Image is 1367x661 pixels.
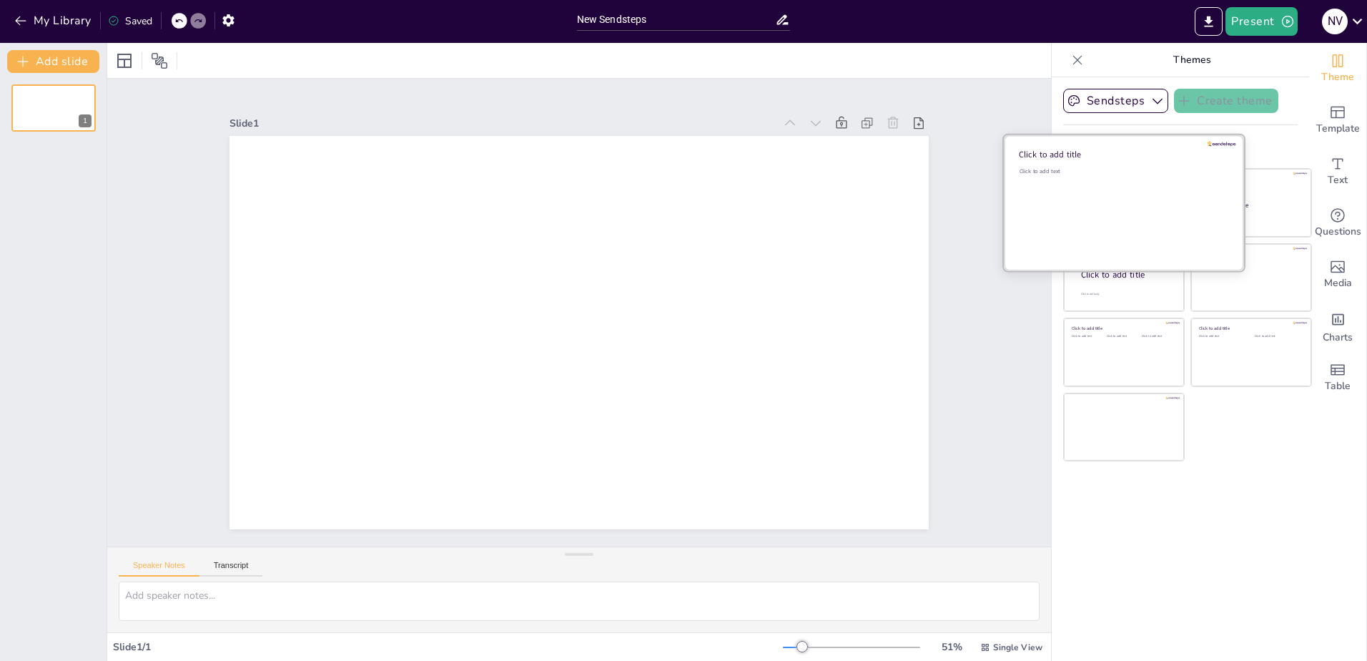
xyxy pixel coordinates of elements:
[1174,89,1278,113] button: Create theme
[1203,201,1298,210] div: Click to add title
[1309,94,1366,146] div: Add ready made slides
[993,642,1042,653] span: Single View
[199,561,263,577] button: Transcript
[1328,172,1348,188] span: Text
[1199,335,1244,338] div: Click to add text
[1142,335,1174,338] div: Click to add text
[1255,335,1300,338] div: Click to add text
[1203,215,1298,219] div: Click to add text
[1199,250,1301,256] div: Click to add title
[113,640,783,654] div: Slide 1 / 1
[1072,335,1104,338] div: Click to add text
[577,9,776,30] input: Insert title
[1309,249,1366,300] div: Add images, graphics, shapes or video
[1309,197,1366,249] div: Get real-time input from your audience
[934,640,969,654] div: 51 %
[1321,69,1354,85] span: Theme
[1072,325,1174,331] div: Click to add title
[1081,269,1173,281] div: Click to add title
[79,114,92,127] div: 1
[1107,335,1139,338] div: Click to add text
[1309,43,1366,94] div: Change the overall theme
[108,14,152,28] div: Saved
[1020,167,1224,175] div: Click to add text
[1324,275,1352,291] span: Media
[1309,300,1366,352] div: Add charts and graphs
[1195,7,1223,36] button: Export to PowerPoint
[151,52,168,69] span: Position
[1315,224,1361,240] span: Questions
[11,84,96,132] div: 1
[119,561,199,577] button: Speaker Notes
[11,9,97,32] button: My Library
[1019,149,1223,160] div: Click to add title
[1322,9,1348,34] div: N V
[1089,43,1295,77] p: Themes
[1309,352,1366,403] div: Add a table
[1322,7,1348,36] button: N V
[1325,378,1351,394] span: Table
[113,49,136,72] div: Layout
[7,50,99,73] button: Add slide
[1081,293,1171,296] div: Click to add body
[1323,330,1353,346] span: Charts
[1316,121,1360,137] span: Template
[1199,325,1301,331] div: Click to add title
[1225,7,1297,36] button: Present
[1063,89,1168,113] button: Sendsteps
[1309,146,1366,197] div: Add text boxes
